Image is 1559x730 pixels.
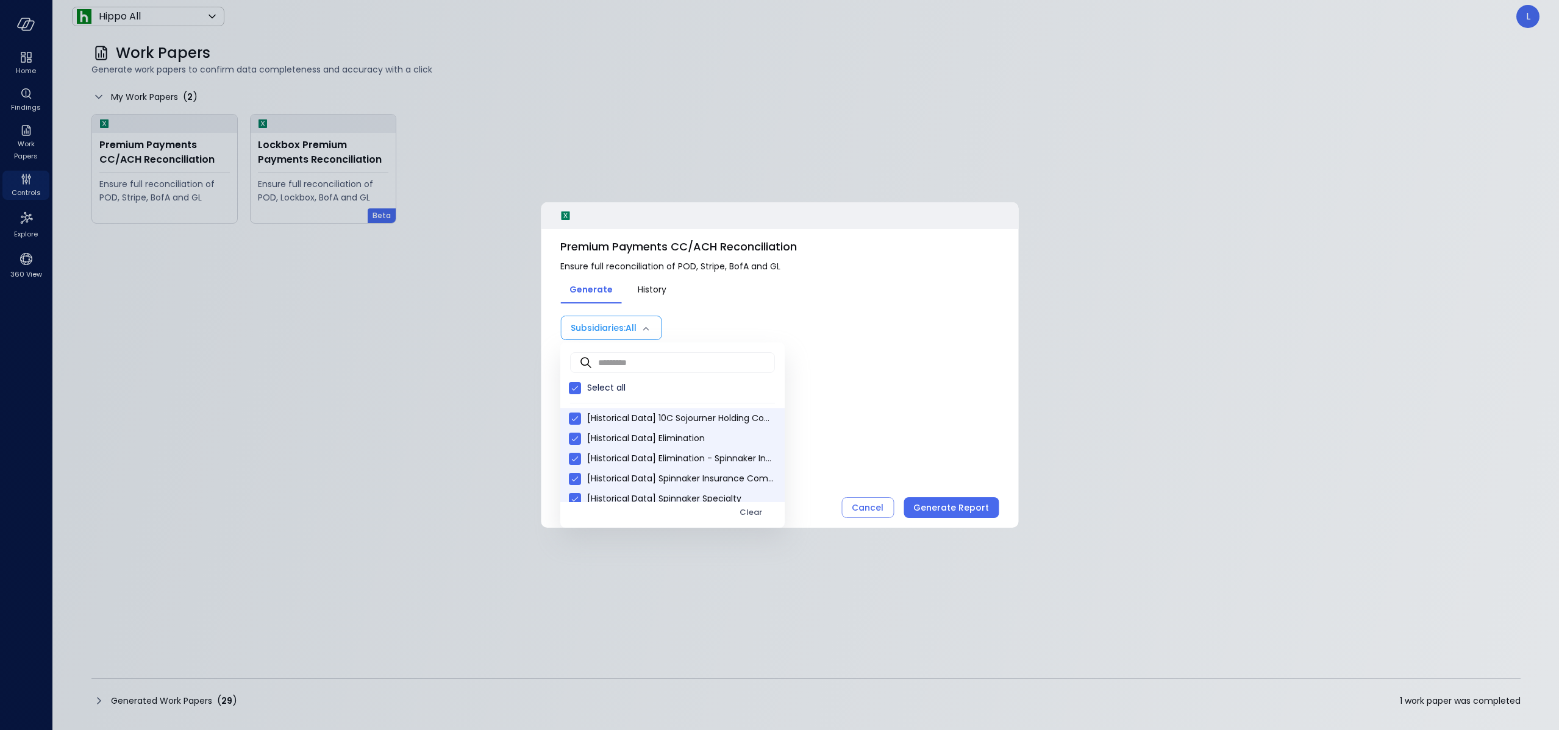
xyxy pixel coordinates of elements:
span: [Historical Data] Spinnaker Insurance Company [587,472,775,485]
span: [Historical Data] Spinnaker Specialty [587,492,775,505]
span: [Historical Data] 10C Sojourner Holding Company [587,412,775,425]
button: Clear [726,502,775,523]
div: Clear [740,506,762,520]
span: Select all [587,381,775,394]
span: [Historical Data] Elimination - Spinnaker Insurance Company [587,452,775,465]
span: [Historical Data] Elimination [587,432,775,445]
